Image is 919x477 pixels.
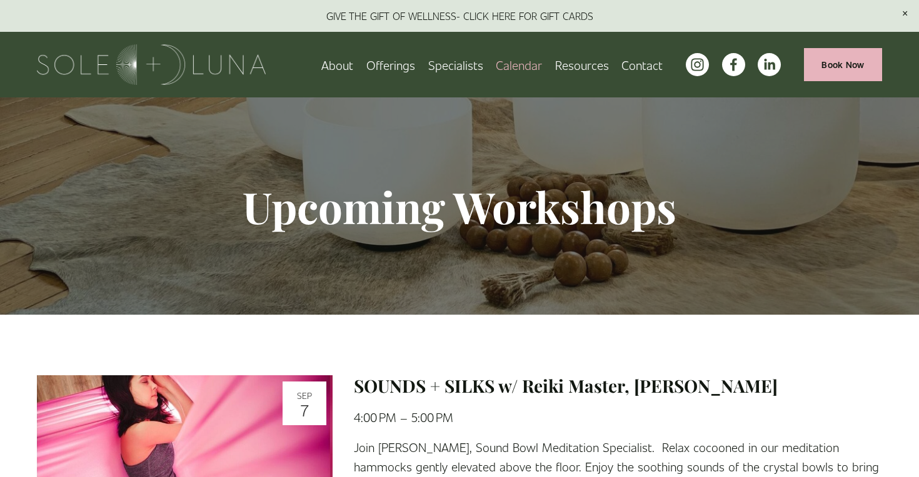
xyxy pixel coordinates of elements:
[354,374,778,397] a: SOUNDS + SILKS w/ Reiki Master, [PERSON_NAME]
[555,55,609,74] span: Resources
[366,55,415,74] span: Offerings
[496,54,542,76] a: Calendar
[286,401,323,418] div: 7
[411,409,453,425] time: 5:00 PM
[686,53,709,76] a: instagram-unauth
[555,54,609,76] a: folder dropdown
[758,53,781,76] a: LinkedIn
[366,54,415,76] a: folder dropdown
[143,180,776,233] h1: Upcoming Workshops
[722,53,745,76] a: facebook-unauth
[286,391,323,400] div: Sep
[37,44,266,85] img: Sole + Luna
[804,48,882,81] a: Book Now
[621,54,663,76] a: Contact
[321,54,353,76] a: About
[354,409,396,425] time: 4:00 PM
[428,54,483,76] a: Specialists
